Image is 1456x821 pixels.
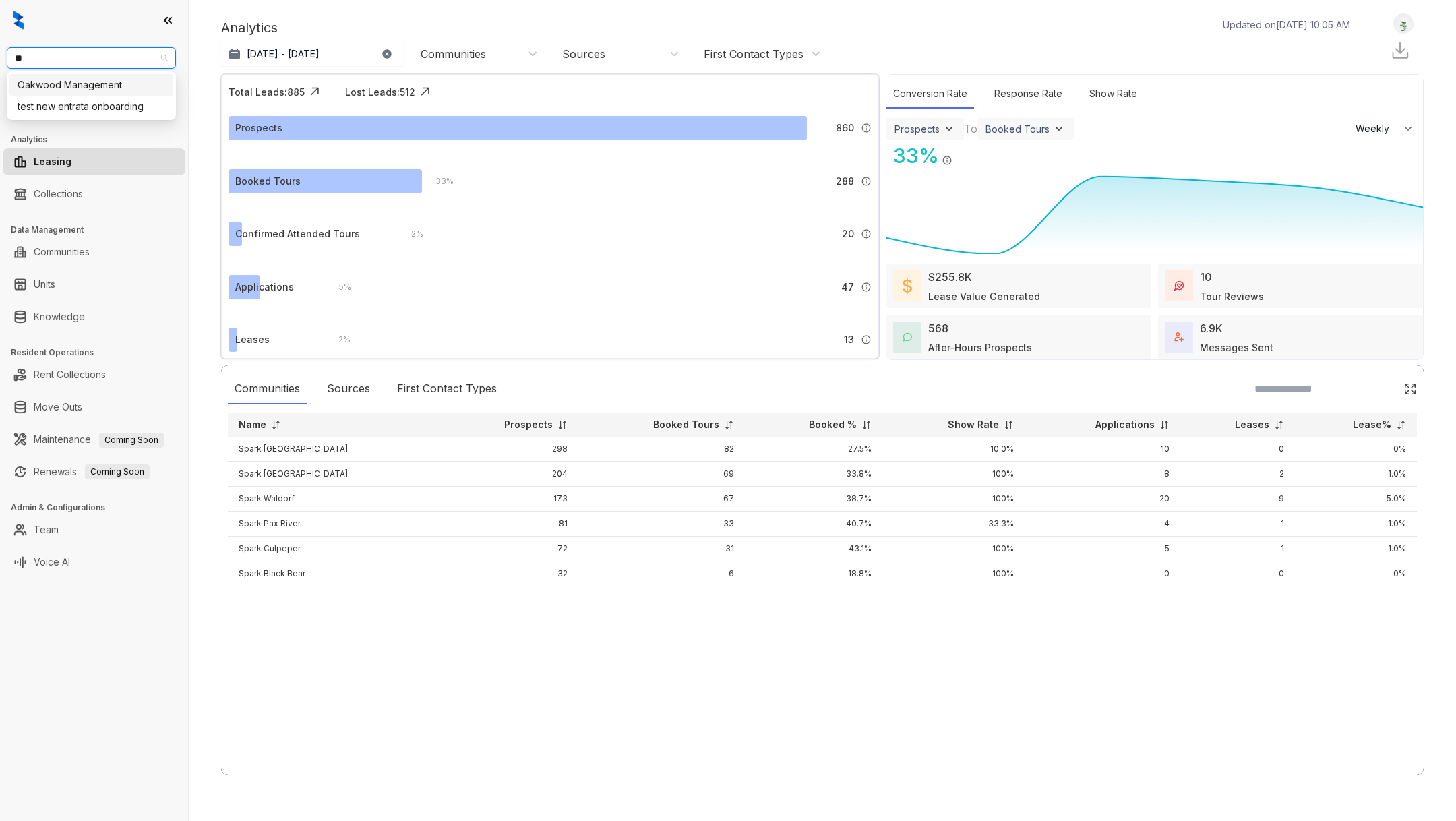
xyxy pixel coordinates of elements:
[882,487,1025,512] td: 100%
[745,487,882,512] td: 38.7%
[841,280,854,295] span: 47
[305,82,325,102] img: Click Icon
[390,373,504,404] div: First Contact Types
[34,239,90,266] a: Communities
[886,141,939,171] div: 33 %
[1180,561,1296,586] td: 0
[842,226,854,241] span: 20
[1174,281,1184,291] img: TourReviews
[440,437,578,462] td: 298
[928,289,1040,303] div: Lease Value Generated
[1295,512,1417,537] td: 1.0%
[903,332,912,342] img: AfterHoursConversations
[3,394,185,421] li: Move Outs
[745,512,882,537] td: 40.7%
[928,269,972,285] div: $255.8K
[745,561,882,586] td: 18.8%
[1025,437,1180,462] td: 10
[836,174,854,189] span: 288
[235,280,294,295] div: Applications
[886,80,974,109] div: Conversion Rate
[861,123,872,133] img: Info
[229,85,305,99] div: Total Leads: 885
[928,340,1032,355] div: After-Hours Prospects
[34,181,83,208] a: Collections
[809,418,857,431] p: Booked %
[228,561,440,586] td: Spark Black Bear
[942,155,952,166] img: Info
[34,394,82,421] a: Move Outs
[235,174,301,189] div: Booked Tours
[34,549,70,576] a: Voice AI
[415,82,435,102] img: Click Icon
[398,226,423,241] div: 2 %
[228,437,440,462] td: Spark [GEOGRAPHIC_DATA]
[1004,420,1014,430] img: sorting
[3,549,185,576] li: Voice AI
[1180,537,1296,561] td: 1
[1295,537,1417,561] td: 1.0%
[1235,418,1269,431] p: Leases
[1180,512,1296,537] td: 1
[18,99,165,114] div: test new entrata onboarding
[228,512,440,537] td: Spark Pax River
[325,332,351,347] div: 2 %
[34,361,106,388] a: Rent Collections
[11,224,188,236] h3: Data Management
[578,512,745,537] td: 33
[1052,122,1066,135] img: ViewFilterArrow
[440,487,578,512] td: 173
[844,332,854,347] span: 13
[1025,537,1180,561] td: 5
[988,80,1069,109] div: Response Rate
[440,561,578,586] td: 32
[882,561,1025,586] td: 100%
[578,437,745,462] td: 82
[421,47,486,61] div: Communities
[1180,462,1296,487] td: 2
[1025,512,1180,537] td: 4
[221,18,278,38] p: Analytics
[9,74,173,96] div: Oakwood Management
[1394,17,1413,31] img: UserAvatar
[3,458,185,485] li: Renewals
[745,537,882,561] td: 43.1%
[578,487,745,512] td: 67
[861,420,872,430] img: sorting
[228,373,307,404] div: Communities
[1025,561,1180,586] td: 0
[228,537,440,561] td: Spark Culpeper
[1295,487,1417,512] td: 5.0%
[3,426,185,453] li: Maintenance
[422,174,454,189] div: 33 %
[1274,420,1284,430] img: sorting
[882,437,1025,462] td: 10.0%
[1159,420,1170,430] img: sorting
[1095,418,1155,431] p: Applications
[1356,122,1397,135] span: Weekly
[724,420,734,430] img: sorting
[578,561,745,586] td: 6
[34,516,59,543] a: Team
[1295,462,1417,487] td: 1.0%
[578,462,745,487] td: 69
[247,47,320,61] p: [DATE] - [DATE]
[1353,418,1391,431] p: Lease%
[1396,420,1406,430] img: sorting
[1295,561,1417,586] td: 0%
[985,123,1050,135] div: Booked Tours
[1295,437,1417,462] td: 0%
[1200,340,1273,355] div: Messages Sent
[836,121,854,135] span: 860
[440,462,578,487] td: 204
[861,282,872,293] img: Info
[271,420,281,430] img: sorting
[1200,320,1223,336] div: 6.9K
[3,361,185,388] li: Rent Collections
[11,501,188,514] h3: Admin & Configurations
[34,271,55,298] a: Units
[882,462,1025,487] td: 100%
[228,462,440,487] td: Spark [GEOGRAPHIC_DATA]
[861,176,872,187] img: Info
[1390,40,1410,61] img: Download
